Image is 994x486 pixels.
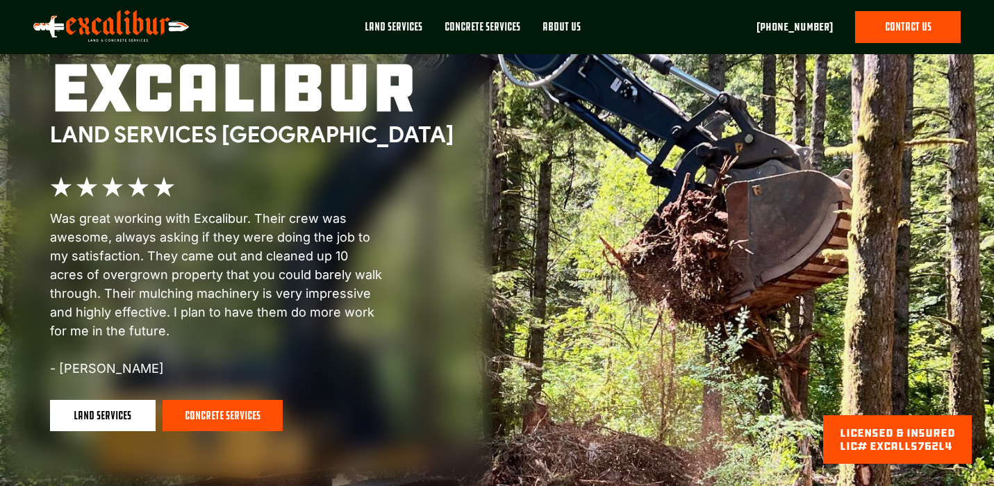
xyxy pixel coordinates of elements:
a: [PHONE_NUMBER] [756,19,833,35]
h1: excalibur [50,55,454,121]
div: Land Services [GEOGRAPHIC_DATA] [50,121,454,148]
div: About Us [542,19,581,35]
div: licensed & Insured lic# EXCALLS762L4 [840,426,955,453]
a: contact us [855,11,961,43]
a: About Us [531,11,592,54]
p: Was great working with Excalibur. Their crew was awesome, always asking if they were doing the jo... [50,209,383,378]
a: concrete services [163,400,283,432]
a: land services [50,400,156,432]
